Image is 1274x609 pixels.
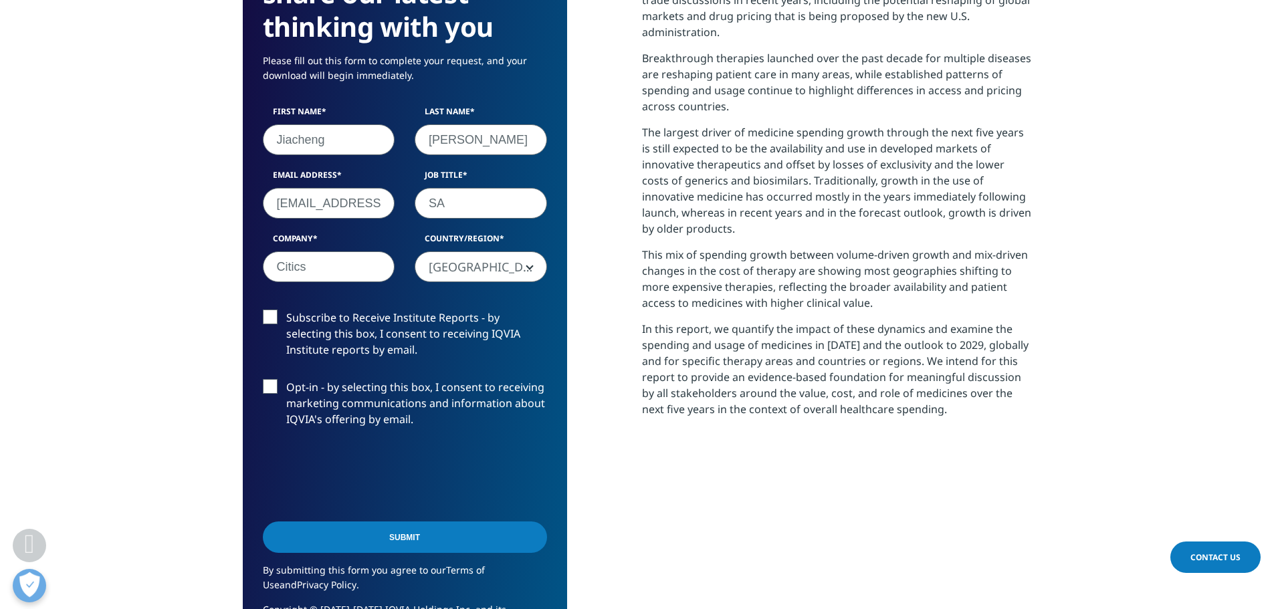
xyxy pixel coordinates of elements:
label: Country/Region [415,233,547,251]
a: Contact Us [1170,541,1261,573]
input: Submit [263,521,547,553]
button: 打开偏好 [13,569,46,602]
p: Breakthrough therapies launched over the past decade for multiple diseases are reshaping patient ... [642,50,1032,124]
label: First Name [263,106,395,124]
label: Subscribe to Receive Institute Reports - by selecting this box, I consent to receiving IQVIA Inst... [263,310,547,365]
label: Opt-in - by selecting this box, I consent to receiving marketing communications and information a... [263,379,547,435]
label: Company [263,233,395,251]
label: Job Title [415,169,547,188]
span: Contact Us [1190,552,1241,563]
span: United States [415,251,547,282]
label: Last Name [415,106,547,124]
p: The largest driver of medicine spending growth through the next five years is still expected to b... [642,124,1032,247]
label: Email Address [263,169,395,188]
p: Please fill out this form to complete your request, and your download will begin immediately. [263,53,547,93]
iframe: reCAPTCHA [263,449,466,501]
span: United States [415,252,546,283]
p: In this report, we quantify the impact of these dynamics and examine the spending and usage of me... [642,321,1032,427]
p: By submitting this form you agree to our and . [263,563,547,602]
p: This mix of spending growth between volume-driven growth and mix-driven changes in the cost of th... [642,247,1032,321]
a: Privacy Policy [297,578,356,591]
